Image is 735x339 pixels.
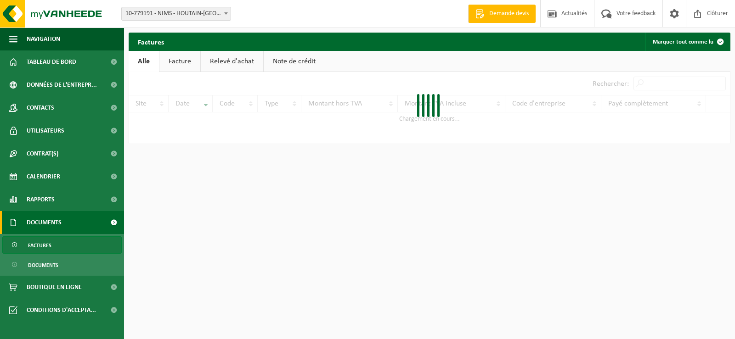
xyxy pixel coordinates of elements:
[27,142,58,165] span: Contrat(s)
[201,51,263,72] a: Relevé d'achat
[27,188,55,211] span: Rapports
[129,33,173,50] h2: Factures
[468,5,536,23] a: Demande devis
[2,236,122,254] a: Factures
[27,73,97,96] span: Données de l'entrepr...
[27,96,54,119] span: Contacts
[27,211,62,234] span: Documents
[27,299,96,322] span: Conditions d'accepta...
[159,51,200,72] a: Facture
[27,50,76,73] span: Tableau de bord
[487,9,531,18] span: Demande devis
[264,51,325,72] a: Note de crédit
[2,256,122,273] a: Documents
[129,51,159,72] a: Alle
[28,256,58,274] span: Documents
[122,7,231,20] span: 10-779191 - NIMS - HOUTAIN-LE-VAL
[27,276,82,299] span: Boutique en ligne
[121,7,231,21] span: 10-779191 - NIMS - HOUTAIN-LE-VAL
[27,28,60,50] span: Navigation
[27,165,60,188] span: Calendrier
[645,33,729,51] button: Marquer tout comme lu
[27,119,64,142] span: Utilisateurs
[28,237,51,254] span: Factures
